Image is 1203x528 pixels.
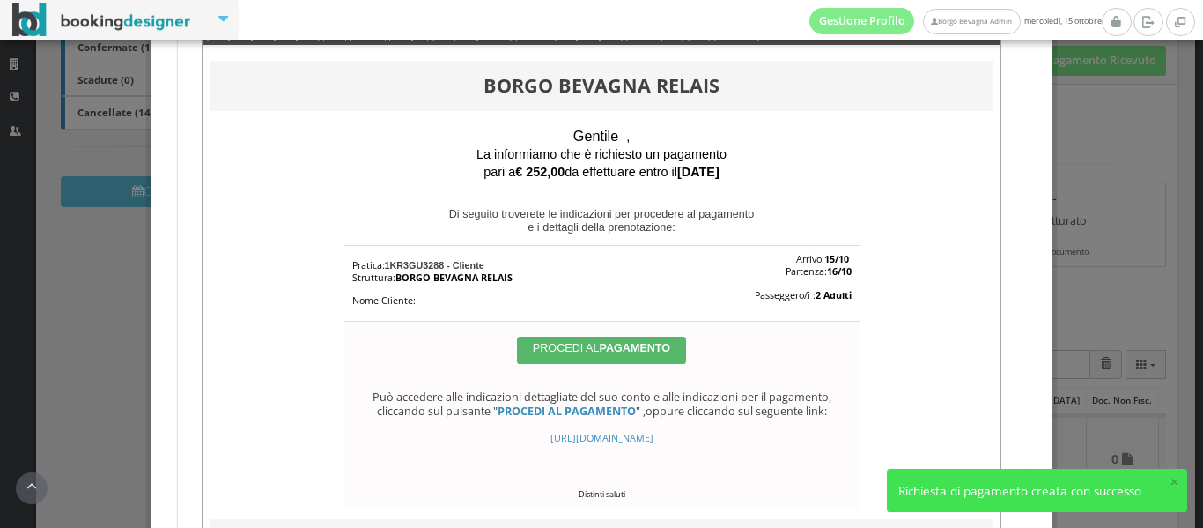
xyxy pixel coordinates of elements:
span: , [623,130,631,144]
span: Passeggero/i : [755,288,852,301]
a: PROCEDI AL PAGAMENTO [498,405,636,418]
span: [URL][DOMAIN_NAME] [550,431,653,444]
b: BORGO BEVAGNA RELAIS [483,72,720,98]
img: BookingDesigner.com [12,3,191,37]
span: 1KR3GU3288 - Cliente [385,260,484,271]
b: € 252,00 [515,165,565,179]
span: da effettuare entro il [565,165,677,179]
span: PROCEDI AL PAGAMENTO [498,404,636,419]
span: Richiesta di pagamento creata con successo [898,483,1141,499]
span: 2 Adulti [816,288,852,301]
span: Arrivo: Partenza: [786,252,852,278]
span: Di seguito troverete le indicazioni per procedere al pagamento e i dettagli della prenotazione: [449,208,755,234]
span: BORGO BEVAGNA RELAIS [395,271,513,284]
a: PROCEDI ALPAGAMENTO [517,337,686,364]
span: 15/10 [824,252,849,265]
a: Borgo Bevagna Admin [923,9,1020,34]
span: oppure cliccando sul seguente link: [646,404,827,419]
span: La informiamo che è richiesto un pagamento pari a [476,147,727,179]
span: Può accedere alle indicazioni dettagliate del suo conto e alle indicazioni per il pagamento, [373,390,831,405]
span: PROCEDI AL [533,342,670,354]
a: [URL][DOMAIN_NAME] [550,433,653,444]
span: mercoledì, 15 ottobre [809,8,1102,34]
a: Gestione Profilo [809,8,915,34]
b: [DATE] [677,165,720,179]
span: Gentile [573,128,623,144]
span: cliccando sul pulsante " [377,404,498,419]
span: " , [636,404,646,419]
button: × [1170,473,1179,490]
div: Distinti saluti [352,489,852,501]
span: 16/10 [827,264,852,278]
span: PAGAMENTO [599,342,670,354]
